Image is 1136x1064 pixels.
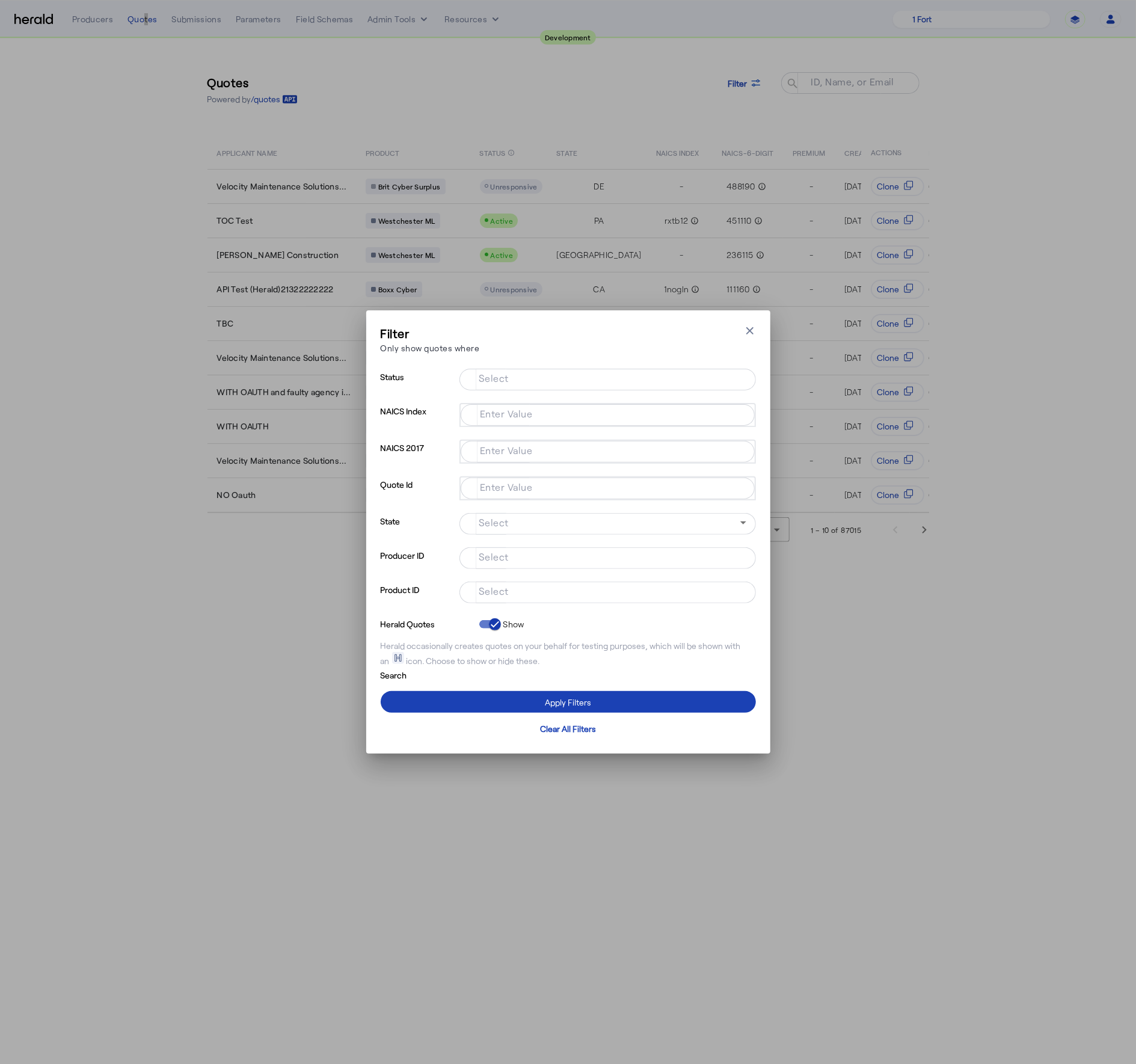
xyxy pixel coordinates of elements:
[381,513,455,547] p: State
[479,517,509,529] mat-label: Select
[479,373,509,384] mat-label: Select
[381,440,455,476] p: NAICS 2017
[469,371,746,386] mat-chip-grid: Selection
[480,408,533,420] mat-label: Enter Value
[381,616,474,630] p: Herald Quotes
[381,547,455,582] p: Producer ID
[479,586,509,597] mat-label: Select
[381,476,455,513] p: Quote Id
[470,407,745,421] mat-chip-grid: Selection
[470,480,745,494] mat-chip-grid: Selection
[545,696,591,709] div: Apply Filters
[469,550,746,564] mat-chip-grid: Selection
[540,722,596,735] div: Clear All Filters
[381,369,455,403] p: Status
[480,482,533,493] mat-label: Enter Value
[381,718,756,739] button: Clear All Filters
[470,443,745,458] mat-chip-grid: Selection
[381,342,480,354] p: Only show quotes where
[381,667,474,681] p: Search
[480,445,533,457] mat-label: Enter Value
[381,325,480,342] h3: Filter
[381,640,756,667] div: Herald occasionally creates quotes on your behalf for testing purposes, which will be shown with ...
[381,582,455,616] p: Product ID
[479,552,509,563] mat-label: Select
[381,403,455,440] p: NAICS Index
[381,691,756,713] button: Apply Filters
[469,584,746,598] mat-chip-grid: Selection
[501,618,524,630] label: Show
